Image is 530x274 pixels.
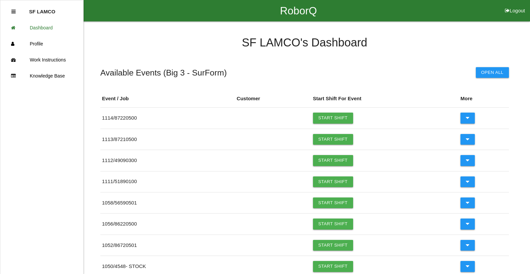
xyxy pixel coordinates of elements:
[100,171,235,192] td: 1111 / 51890100
[100,150,235,171] td: 1112 / 49090300
[100,90,235,108] th: Event / Job
[313,219,353,229] a: Start Shift
[235,90,311,108] th: Customer
[100,235,235,256] td: 1052 / 86720501
[100,108,235,129] td: 1114 / 87220500
[313,261,353,272] a: Start Shift
[100,36,509,49] h4: SF LAMCO 's Dashboard
[29,4,55,14] p: SF LAMCO
[313,176,353,187] a: Start Shift
[0,36,83,52] a: Profile
[313,155,353,166] a: Start Shift
[459,90,509,108] th: More
[100,214,235,235] td: 1056 / 86220500
[313,197,353,208] a: Start Shift
[100,129,235,150] td: 1113 / 87210500
[313,240,353,251] a: Start Shift
[476,67,509,78] button: Open All
[311,90,459,108] th: Start Shift For Event
[313,134,353,145] a: Start Shift
[0,68,83,84] a: Knowledge Base
[0,52,83,68] a: Work Instructions
[100,68,227,77] h5: Available Events ( Big 3 - SurForm )
[11,4,16,20] div: Close
[313,113,353,123] a: Start Shift
[100,192,235,213] td: 1058 / 56590501
[0,20,83,36] a: Dashboard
